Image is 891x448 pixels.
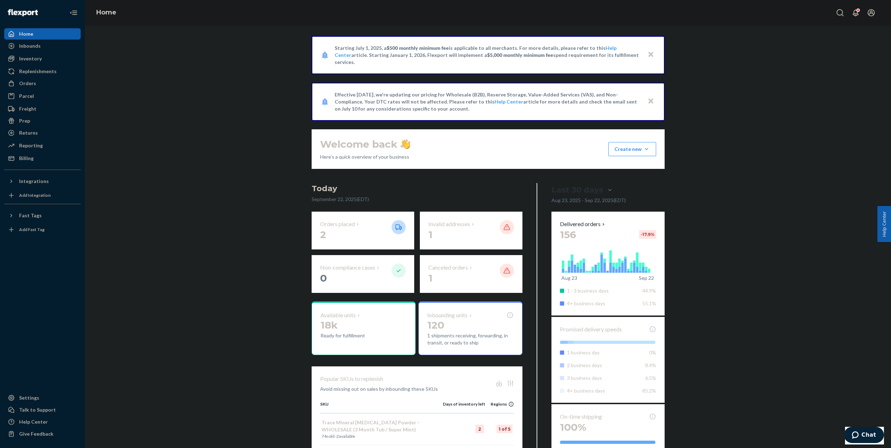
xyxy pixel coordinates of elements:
p: Avoid missing out on sales by inbounding these SKUs [320,385,438,393]
span: 8.4% [645,362,656,368]
button: Non-compliance cases 0 [312,255,414,293]
span: 120 [427,319,444,331]
p: Sep 22 [639,275,654,282]
span: 156 [560,229,576,241]
button: Open account menu [864,6,878,20]
div: Billing [19,155,34,162]
a: Home [96,8,116,16]
div: Replenishments [19,68,57,75]
p: Available units [320,311,356,319]
a: Add Fast Tag [4,224,81,235]
span: 55.1% [642,300,656,306]
div: Settings [19,394,39,401]
button: Fast Tags [4,210,81,221]
button: Invalid addresses 1 [420,212,522,249]
div: Regions [485,401,514,407]
div: v 4.0.25 [20,11,35,17]
div: Domain: [DOMAIN_NAME] [18,18,78,24]
div: Add Integration [19,192,51,198]
button: Close [646,96,655,107]
p: 1 shipments receiving, forwarding, in transit, or ready to ship [427,332,514,346]
img: tab_keywords_by_traffic_grey.svg [70,41,76,47]
a: Reporting [4,140,81,151]
p: Effective [DATE], we're updating our pricing for Wholesale (B2B), Reserve Storage, Value-Added Se... [335,91,641,112]
button: Delivered orders [560,220,606,228]
div: Freight [19,105,36,112]
th: Days of inventory left [443,401,485,413]
a: Home [4,28,81,40]
img: logo_orange.svg [11,11,17,17]
div: 1 of 5 [497,425,513,433]
p: Invalid addresses [428,220,470,228]
img: website_grey.svg [11,18,17,24]
ol: breadcrumbs [91,2,122,23]
a: Settings [4,392,81,403]
a: Prep [4,115,81,126]
span: 1 [428,272,433,284]
div: Inbounds [19,42,41,49]
div: 2 [475,425,484,433]
div: Last 30 days [551,184,603,195]
a: Help Center [494,99,523,105]
p: On-time shipping [560,413,602,421]
a: Inbounds [4,40,81,52]
span: 100% [560,421,586,433]
p: 3 business days [567,375,637,382]
span: 2 [336,434,339,439]
span: 18k [320,319,338,331]
div: Talk to Support [19,406,56,413]
p: Ready for fulfillment [320,332,386,339]
div: Prep [19,117,30,124]
p: Aug 23 [561,275,577,282]
span: $500 monthly minimum fee [387,45,449,51]
span: 74 [322,434,326,439]
p: 1 business day [567,349,637,356]
a: Help Center [4,416,81,428]
span: 1 [428,229,433,241]
button: Orders placed 2 [312,212,414,249]
div: Parcel [19,93,34,100]
p: 4+ business days [567,300,637,307]
button: Open Search Box [833,6,847,20]
a: Inventory [4,53,81,64]
span: Help Center [877,206,891,242]
div: Keywords by Traffic [78,42,119,46]
p: Trace Mineral [MEDICAL_DATA] Powder - WHOLESALE (3 Month Tub / Super Mint) [322,419,441,433]
p: 4+ business days [567,387,637,394]
button: Close [646,50,655,60]
p: Popular SKUs to replenish [320,375,383,383]
div: Home [19,30,33,37]
span: 0 [320,272,327,284]
a: Billing [4,153,81,164]
div: Orders [19,80,36,87]
button: Close Navigation [66,6,81,20]
img: Flexport logo [8,9,38,16]
div: Returns [19,129,38,136]
h3: Today [312,183,523,194]
a: Freight [4,103,81,114]
p: Inbounding units [427,311,468,319]
a: Replenishments [4,66,81,77]
button: Canceled orders 1 [420,255,522,293]
p: Non-compliance cases [320,264,375,272]
p: sold · available [322,433,441,439]
button: Give Feedback [4,428,81,440]
div: Integrations [19,178,49,185]
div: Add Fast Tag [19,226,45,232]
p: September 22, 2025 ( EDT ) [312,196,523,203]
button: Create new [608,142,656,156]
th: SKU [320,401,443,413]
h1: Welcome back [320,138,410,151]
span: 6.5% [645,375,656,381]
p: Orders placed [320,220,355,228]
p: 2 business days [567,362,637,369]
p: Promised delivery speeds [560,325,622,334]
button: Inbounding units1201 shipments receiving, forwarding, in transit, or ready to ship [418,301,522,355]
div: Domain Overview [27,42,63,46]
p: 1 - 3 business days [567,287,637,294]
a: Returns [4,127,81,138]
div: Help Center [19,418,48,425]
div: Inventory [19,55,42,62]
